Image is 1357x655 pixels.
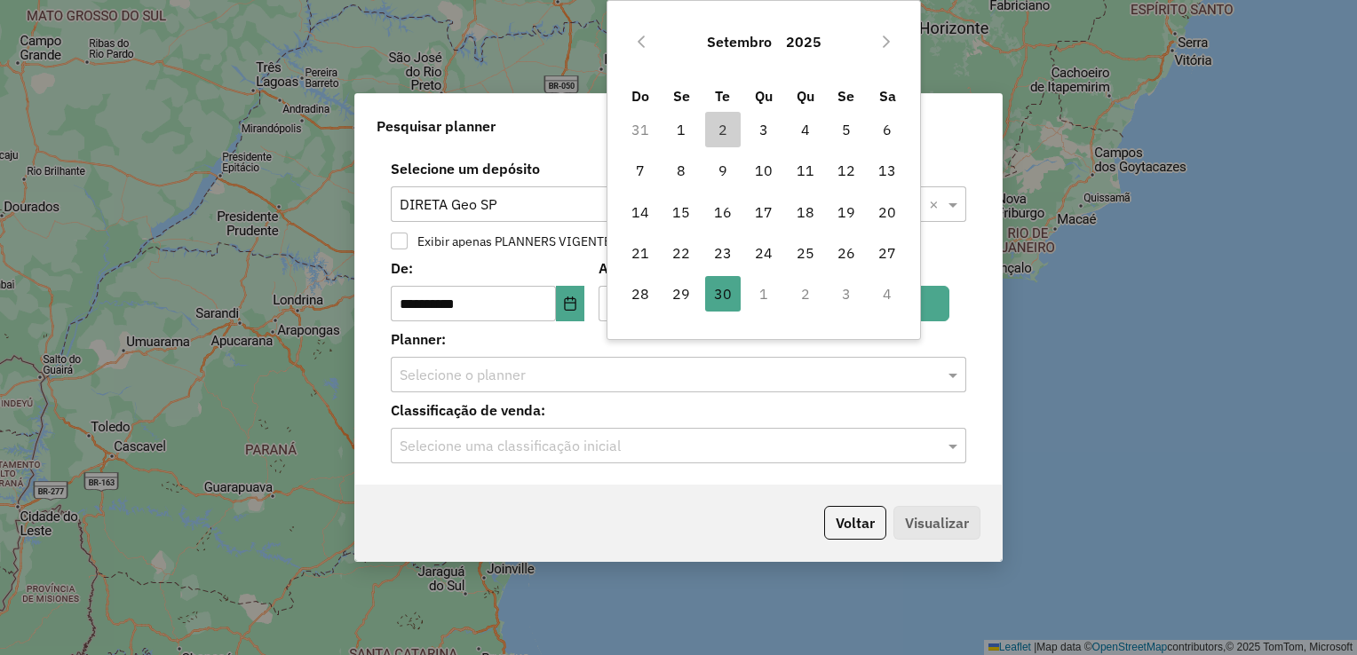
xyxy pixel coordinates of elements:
[826,192,867,233] td: 19
[623,153,658,188] span: 7
[705,276,741,312] span: 30
[743,233,784,273] td: 24
[702,109,743,150] td: 2
[705,235,741,271] span: 23
[784,273,825,314] td: 2
[743,109,784,150] td: 3
[837,87,854,105] span: Se
[743,150,784,191] td: 10
[663,276,699,312] span: 29
[746,194,782,230] span: 17
[797,87,814,105] span: Qu
[700,20,779,63] button: Choose Month
[702,192,743,233] td: 16
[380,399,977,421] label: Classificação de venda:
[623,235,658,271] span: 21
[929,193,944,215] span: Clear all
[879,87,896,105] span: Sa
[784,192,825,233] td: 18
[673,87,690,105] span: Se
[599,257,792,279] label: Até:
[661,233,702,273] td: 22
[663,235,699,271] span: 22
[702,233,743,273] td: 23
[620,192,661,233] td: 14
[788,235,823,271] span: 25
[663,112,699,147] span: 1
[784,109,825,150] td: 4
[620,273,661,314] td: 28
[702,150,743,191] td: 9
[631,87,649,105] span: Do
[869,112,905,147] span: 6
[715,87,730,105] span: Te
[867,150,908,191] td: 13
[869,194,905,230] span: 20
[746,235,782,271] span: 24
[661,192,702,233] td: 15
[779,20,829,63] button: Choose Year
[867,192,908,233] td: 20
[623,276,658,312] span: 28
[556,286,584,321] button: Choose Date
[663,153,699,188] span: 8
[869,153,905,188] span: 13
[380,158,977,179] label: Selecione um depósito
[743,192,784,233] td: 17
[867,233,908,273] td: 27
[869,235,905,271] span: 27
[705,112,741,147] span: 2
[623,194,658,230] span: 14
[788,153,823,188] span: 11
[620,233,661,273] td: 21
[746,153,782,188] span: 10
[705,194,741,230] span: 16
[377,115,496,137] span: Pesquisar planner
[872,28,901,56] button: Next Month
[867,273,908,314] td: 4
[661,150,702,191] td: 8
[661,109,702,150] td: 1
[743,273,784,314] td: 1
[755,87,773,105] span: Qu
[826,150,867,191] td: 12
[409,235,618,248] label: Exibir apenas PLANNERS VIGENTES
[867,109,908,150] td: 6
[620,109,661,150] td: 31
[663,194,699,230] span: 15
[829,153,864,188] span: 12
[391,257,584,279] label: De:
[829,235,864,271] span: 26
[788,194,823,230] span: 18
[826,233,867,273] td: 26
[829,194,864,230] span: 19
[826,109,867,150] td: 5
[784,233,825,273] td: 25
[705,153,741,188] span: 9
[380,328,977,350] label: Planner:
[627,28,655,56] button: Previous Month
[824,506,886,540] button: Voltar
[788,112,823,147] span: 4
[702,273,743,314] td: 30
[784,150,825,191] td: 11
[826,273,867,314] td: 3
[829,112,864,147] span: 5
[661,273,702,314] td: 29
[620,150,661,191] td: 7
[746,112,782,147] span: 3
